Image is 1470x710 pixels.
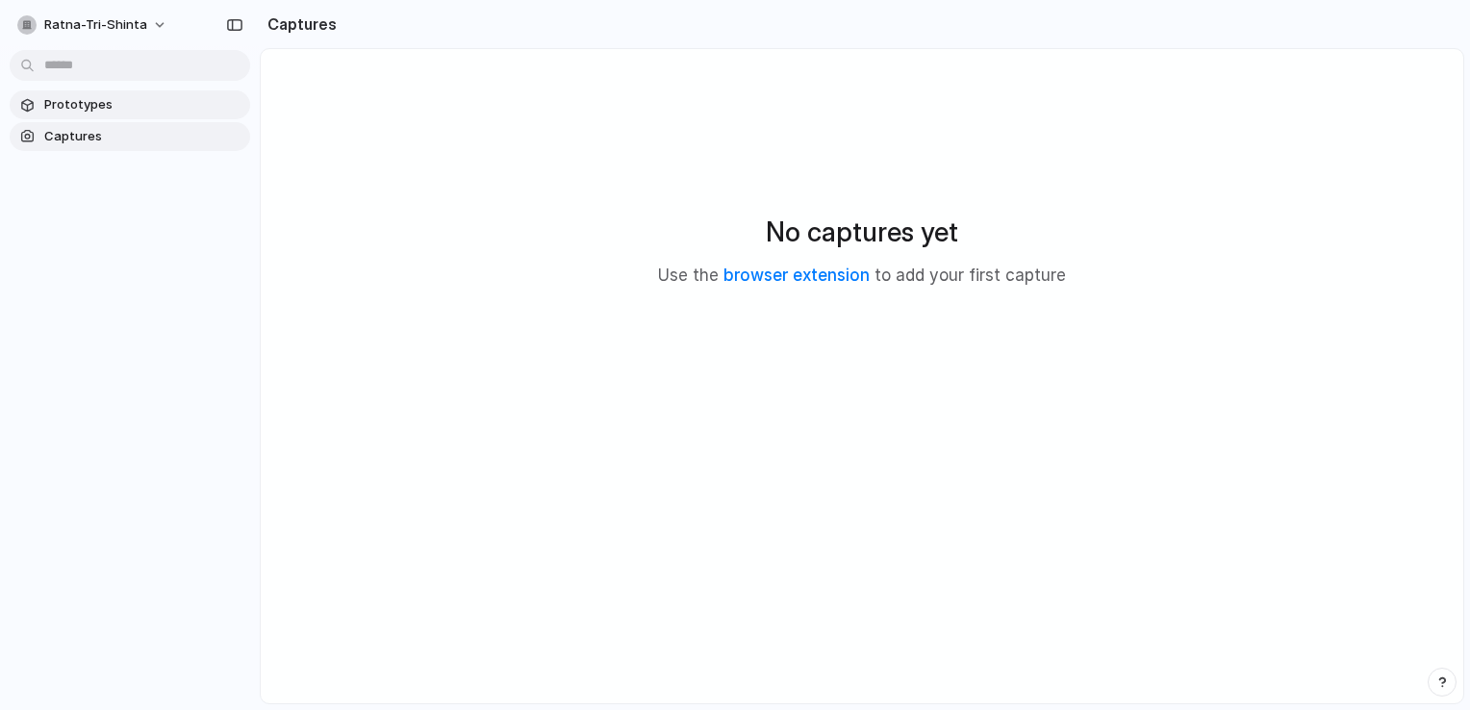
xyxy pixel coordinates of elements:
h2: No captures yet [766,212,958,252]
h2: Captures [260,13,337,36]
a: Prototypes [10,90,250,119]
span: ratna-tri-shinta [44,15,147,35]
p: Use the to add your first capture [658,264,1066,289]
button: ratna-tri-shinta [10,10,177,40]
span: Captures [44,127,242,146]
a: Captures [10,122,250,151]
a: browser extension [723,266,870,285]
span: Prototypes [44,95,242,114]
